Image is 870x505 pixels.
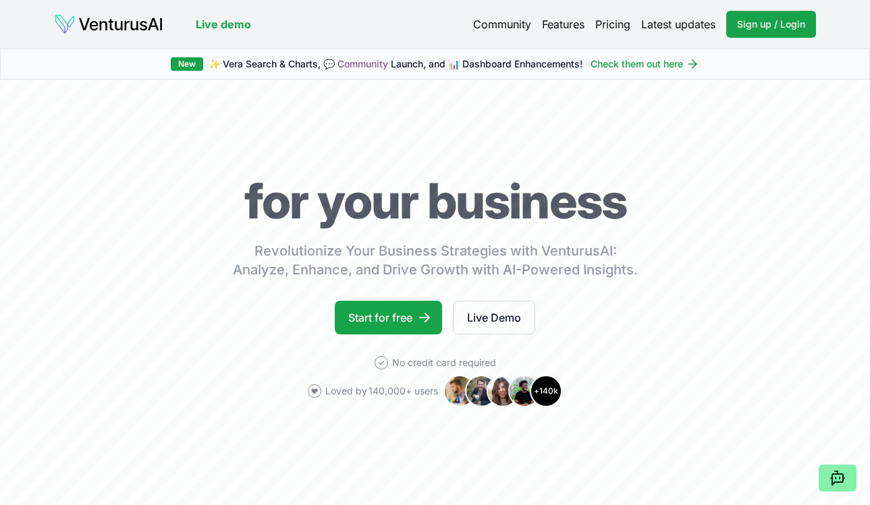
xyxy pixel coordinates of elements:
a: Start for free [335,301,442,334]
div: New [171,57,203,71]
a: Features [542,16,584,32]
img: Avatar 1 [443,375,476,407]
a: Latest updates [641,16,715,32]
a: Check them out here [591,57,699,71]
span: ✨ Vera Search & Charts, 💬 Launch, and 📊 Dashboard Enhancements! [209,57,582,71]
a: Pricing [595,16,630,32]
a: Live Demo [453,301,535,334]
img: Avatar 3 [487,375,519,407]
a: Community [473,16,531,32]
a: Community [337,58,388,69]
img: logo [54,13,163,35]
a: Live demo [196,16,251,32]
a: Sign up / Login [726,11,816,38]
img: Avatar 4 [508,375,541,407]
span: Sign up / Login [737,18,805,31]
img: Avatar 2 [465,375,497,407]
